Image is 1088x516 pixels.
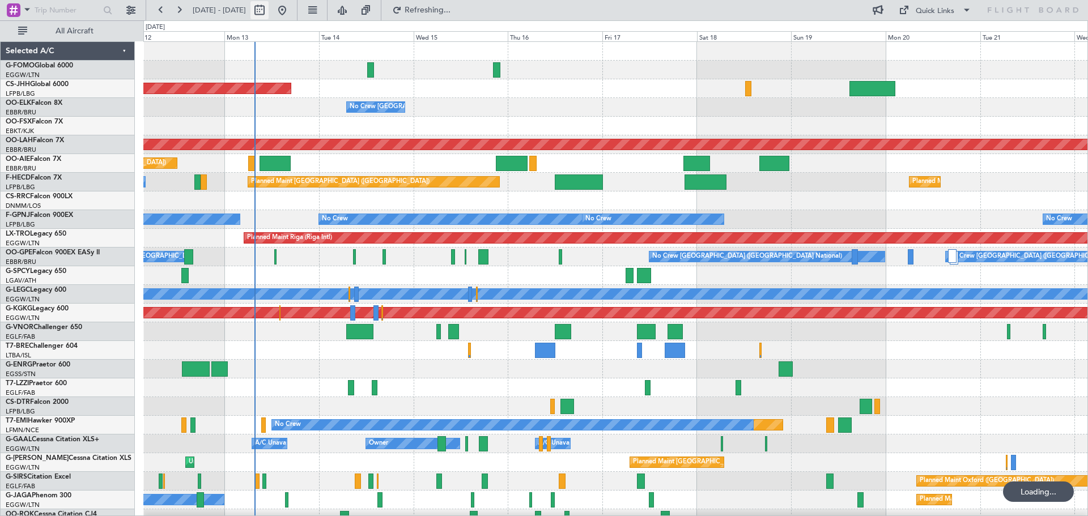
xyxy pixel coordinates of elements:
[6,89,35,98] a: LFPB/LBG
[6,127,34,135] a: EBKT/KJK
[6,305,69,312] a: G-KGKGLegacy 600
[6,474,27,480] span: G-SIRS
[6,100,62,106] a: OO-ELKFalcon 8X
[6,108,36,117] a: EBBR/BRU
[6,174,31,181] span: F-HECD
[6,268,30,275] span: G-SPCY
[6,361,70,368] a: G-ENRGPraetor 600
[6,258,36,266] a: EBBR/BRU
[29,27,120,35] span: All Aircraft
[130,31,225,41] div: Sun 12
[6,212,30,219] span: F-GPNJ
[633,454,811,471] div: Planned Maint [GEOGRAPHIC_DATA] ([GEOGRAPHIC_DATA])
[697,31,792,41] div: Sat 18
[6,370,36,378] a: EGSS/STN
[6,455,131,462] a: G-[PERSON_NAME]Cessna Citation XLS
[6,156,30,163] span: OO-AIE
[602,31,697,41] div: Fri 17
[350,99,539,116] div: No Crew [GEOGRAPHIC_DATA] ([GEOGRAPHIC_DATA] National)
[6,100,31,106] span: OO-ELK
[6,62,35,69] span: G-FOMO
[6,174,62,181] a: F-HECDFalcon 7X
[6,156,61,163] a: OO-AIEFalcon 7X
[6,417,75,424] a: T7-EMIHawker 900XP
[189,454,375,471] div: Unplanned Maint [GEOGRAPHIC_DATA] ([GEOGRAPHIC_DATA])
[251,173,430,190] div: Planned Maint [GEOGRAPHIC_DATA] ([GEOGRAPHIC_DATA])
[6,268,66,275] a: G-SPCYLegacy 650
[387,1,455,19] button: Refreshing...
[6,343,78,349] a: T7-BREChallenger 604
[916,6,954,17] div: Quick Links
[146,23,165,32] div: [DATE]
[6,193,30,200] span: CS-RRC
[6,463,40,472] a: EGGW/LTN
[255,435,302,452] div: A/C Unavailable
[791,31,886,41] div: Sun 19
[6,343,29,349] span: T7-BRE
[6,231,66,237] a: LX-TROLegacy 650
[6,482,35,491] a: EGLF/FAB
[6,276,36,285] a: LGAV/ATH
[6,492,71,499] a: G-JAGAPhenom 300
[6,183,35,191] a: LFPB/LBG
[6,389,35,397] a: EGLF/FAB
[6,436,32,443] span: G-GAAL
[6,474,71,480] a: G-SIRSCitation Excel
[6,380,67,387] a: T7-LZZIPraetor 600
[6,399,30,406] span: CS-DTR
[6,202,41,210] a: DNMM/LOS
[6,417,28,424] span: T7-EMI
[6,324,82,331] a: G-VNORChallenger 650
[6,137,64,144] a: OO-LAHFalcon 7X
[6,361,32,368] span: G-ENRG
[6,231,30,237] span: LX-TRO
[6,249,32,256] span: OO-GPE
[6,71,40,79] a: EGGW/LTN
[886,31,980,41] div: Mon 20
[224,31,319,41] div: Mon 13
[404,6,452,14] span: Refreshing...
[322,211,348,228] div: No Crew
[6,436,99,443] a: G-GAALCessna Citation XLS+
[6,287,66,293] a: G-LEGCLegacy 600
[6,212,73,219] a: F-GPNJFalcon 900EX
[369,435,388,452] div: Owner
[538,435,585,452] div: A/C Unavailable
[6,193,73,200] a: CS-RRCFalcon 900LX
[12,22,123,40] button: All Aircraft
[6,137,33,144] span: OO-LAH
[6,501,40,509] a: EGGW/LTN
[1046,211,1072,228] div: No Crew
[6,492,32,499] span: G-JAGA
[585,211,611,228] div: No Crew
[193,5,246,15] span: [DATE] - [DATE]
[6,62,73,69] a: G-FOMOGlobal 6000
[6,295,40,304] a: EGGW/LTN
[6,81,30,88] span: CS-JHH
[414,31,508,41] div: Wed 15
[6,118,32,125] span: OO-FSX
[6,146,36,154] a: EBBR/BRU
[1003,481,1074,502] div: Loading...
[920,472,1054,489] div: Planned Maint Oxford ([GEOGRAPHIC_DATA])
[6,445,40,453] a: EGGW/LTN
[652,248,842,265] div: No Crew [GEOGRAPHIC_DATA] ([GEOGRAPHIC_DATA] National)
[6,351,31,360] a: LTBA/ISL
[6,399,69,406] a: CS-DTRFalcon 2000
[275,416,301,433] div: No Crew
[6,81,69,88] a: CS-JHHGlobal 6000
[893,1,977,19] button: Quick Links
[247,229,332,246] div: Planned Maint Riga (Riga Intl)
[6,239,40,248] a: EGGW/LTN
[35,2,100,19] input: Trip Number
[6,332,35,341] a: EGLF/FAB
[6,220,35,229] a: LFPB/LBG
[6,249,100,256] a: OO-GPEFalcon 900EX EASy II
[6,407,35,416] a: LFPB/LBG
[980,31,1075,41] div: Tue 21
[6,380,29,387] span: T7-LZZI
[6,164,36,173] a: EBBR/BRU
[6,324,33,331] span: G-VNOR
[6,118,63,125] a: OO-FSXFalcon 7X
[6,305,32,312] span: G-KGKG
